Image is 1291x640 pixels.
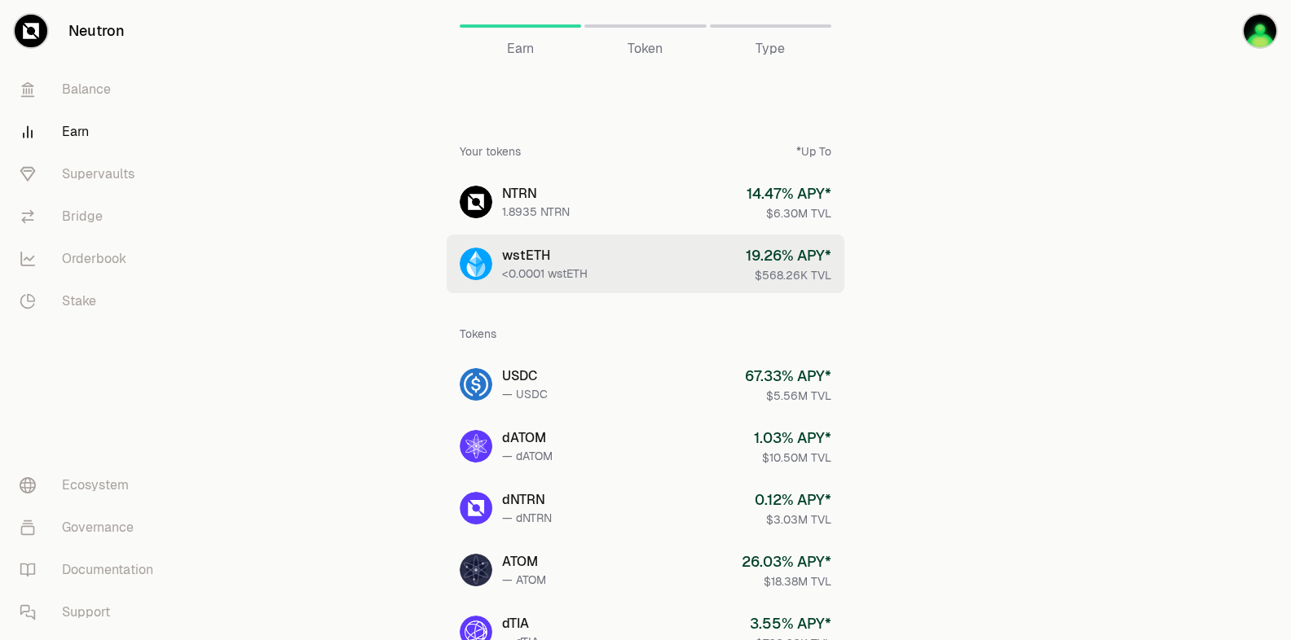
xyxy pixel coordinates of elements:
[796,143,831,160] div: *Up To
[745,365,831,388] div: 67.33 % APY*
[507,39,534,59] span: Earn
[7,153,176,195] a: Supervaults
[502,246,588,265] div: wstETH
[742,573,831,590] div: $18.38M TVL
[628,39,663,59] span: Token
[746,267,831,283] div: $568.26K TVL
[7,238,176,280] a: Orderbook
[1244,15,1276,47] img: Blue Ledger
[747,182,831,205] div: 14.47 % APY*
[460,430,492,462] img: dATOM
[755,511,831,528] div: $3.03M TVL
[7,506,176,549] a: Governance
[756,39,785,59] span: Type
[746,244,831,267] div: 19.26 % APY*
[7,464,176,506] a: Ecosystem
[754,427,831,449] div: 1.03 % APY*
[460,7,581,46] a: Earn
[447,235,844,293] a: wstETHwstETH<0.0001 wstETH19.26% APY*$568.26K TVL
[502,428,553,448] div: dATOM
[7,111,176,153] a: Earn
[460,248,492,280] img: wstETH
[745,388,831,404] div: $5.56M TVL
[447,355,844,414] a: USDCUSDC— USDC67.33% APY*$5.56M TVL
[7,68,176,111] a: Balance
[754,449,831,466] div: $10.50M TVL
[460,554,492,586] img: ATOM
[502,366,548,386] div: USDC
[502,572,546,588] div: — ATOM
[502,184,570,204] div: NTRN
[447,541,844,599] a: ATOMATOM— ATOM26.03% APY*$18.38M TVL
[502,204,570,220] div: 1.8935 NTRN
[502,265,588,282] div: <0.0001 wstETH
[502,614,539,633] div: dTIA
[447,479,844,537] a: dNTRNdNTRN— dNTRN0.12% APY*$3.03M TVL
[447,417,844,476] a: dATOMdATOM— dATOM1.03% APY*$10.50M TVL
[460,186,492,218] img: NTRN
[7,195,176,238] a: Bridge
[447,173,844,231] a: NTRNNTRN1.8935 NTRN14.47% APY*$6.30M TVL
[502,386,548,402] div: — USDC
[502,448,553,464] div: — dATOM
[755,489,831,511] div: 0.12 % APY*
[460,143,521,160] div: Your tokens
[7,549,176,591] a: Documentation
[502,490,552,510] div: dNTRN
[742,550,831,573] div: 26.03 % APY*
[750,612,831,635] div: 3.55 % APY*
[747,205,831,221] div: $6.30M TVL
[502,510,552,526] div: — dNTRN
[502,552,546,572] div: ATOM
[460,492,492,524] img: dNTRN
[460,368,492,401] img: USDC
[460,326,496,342] div: Tokens
[7,591,176,633] a: Support
[7,280,176,322] a: Stake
